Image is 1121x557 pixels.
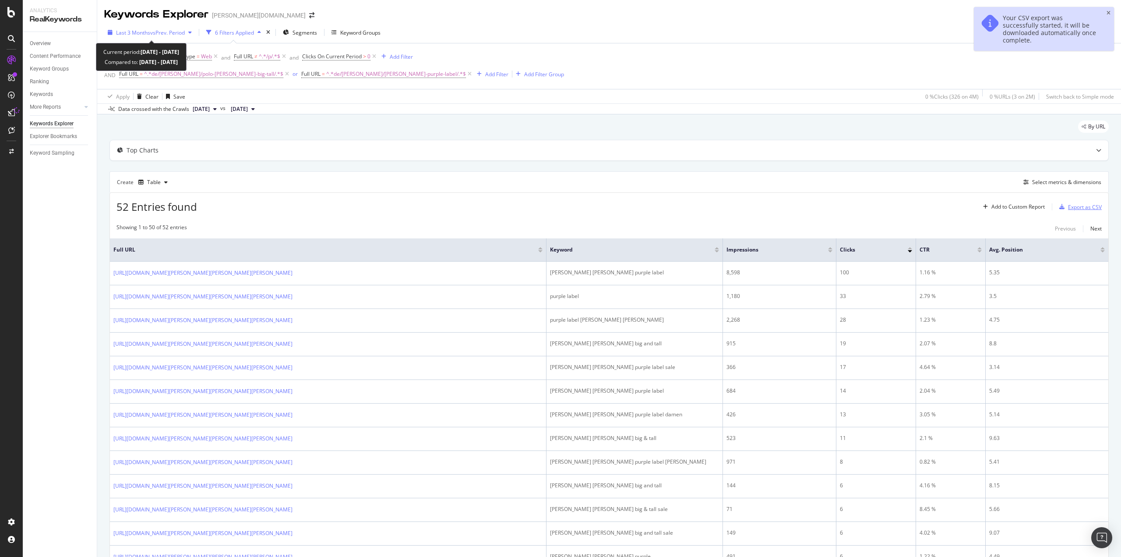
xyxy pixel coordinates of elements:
[1056,200,1102,214] button: Export as CSV
[293,29,317,36] span: Segments
[293,70,298,78] div: or
[989,363,1105,371] div: 3.14
[920,269,982,277] div: 1.16 %
[227,104,258,114] button: [DATE]
[193,105,210,113] span: 2025 Sep. 29th
[1068,203,1102,211] div: Export as CSV
[113,316,293,325] a: [URL][DOMAIN_NAME][PERSON_NAME][PERSON_NAME][PERSON_NAME]
[309,12,314,18] div: arrow-right-arrow-left
[147,180,161,185] div: Table
[113,387,293,396] a: [URL][DOMAIN_NAME][PERSON_NAME][PERSON_NAME][PERSON_NAME]
[30,90,53,99] div: Keywords
[30,119,74,128] div: Keywords Explorer
[231,105,248,113] span: 2025 Jun. 23rd
[726,292,832,300] div: 1,180
[920,292,982,300] div: 2.79 %
[279,25,321,39] button: Segments
[127,146,159,155] div: Top Charts
[30,132,77,141] div: Explorer Bookmarks
[550,269,719,277] div: [PERSON_NAME] [PERSON_NAME] purple label
[840,340,912,348] div: 19
[840,434,912,442] div: 11
[221,50,230,64] button: and
[254,53,257,60] span: ≠
[144,68,283,80] span: ^.*de/[PERSON_NAME]/polo-[PERSON_NAME]-big-tall/.*$
[203,25,264,39] button: 6 Filters Applied
[378,51,413,62] button: Add Filter
[1090,224,1102,234] button: Next
[840,411,912,419] div: 13
[726,316,832,324] div: 2,268
[989,269,1105,277] div: 5.35
[840,246,895,254] span: Clicks
[117,175,171,189] div: Create
[30,14,90,25] div: RealKeywords
[925,93,979,100] div: 0 % Clicks ( 326 on 4M )
[1091,527,1112,548] div: Open Intercom Messenger
[367,50,370,63] span: 0
[989,505,1105,513] div: 5.66
[113,340,293,348] a: [URL][DOMAIN_NAME][PERSON_NAME][PERSON_NAME][PERSON_NAME]
[30,149,91,158] a: Keyword Sampling
[212,11,306,20] div: [PERSON_NAME][DOMAIN_NAME]
[113,482,293,490] a: [URL][DOMAIN_NAME][PERSON_NAME][PERSON_NAME][PERSON_NAME]
[145,93,159,100] div: Clear
[118,105,189,113] div: Data crossed with the Crawls
[113,529,293,538] a: [URL][DOMAIN_NAME][PERSON_NAME][PERSON_NAME][PERSON_NAME]
[1078,121,1109,133] div: legacy label
[113,269,293,277] a: [URL][DOMAIN_NAME][PERSON_NAME][PERSON_NAME][PERSON_NAME]
[989,411,1105,419] div: 5.14
[989,458,1105,466] div: 5.41
[162,89,185,103] button: Save
[322,70,325,78] span: =
[920,363,982,371] div: 4.64 %
[1088,124,1105,129] span: By URL
[104,25,195,39] button: Last 3 MonthsvsPrev. Period
[726,434,832,442] div: 523
[840,529,912,537] div: 6
[473,69,508,79] button: Add Filter
[840,505,912,513] div: 6
[289,50,299,64] button: and
[30,39,91,48] a: Overview
[920,482,982,490] div: 4.16 %
[113,292,293,301] a: [URL][DOMAIN_NAME][PERSON_NAME][PERSON_NAME][PERSON_NAME]
[302,53,362,60] span: Clicks On Current Period
[30,90,91,99] a: Keywords
[550,387,719,395] div: [PERSON_NAME] [PERSON_NAME] purple label
[550,411,719,419] div: [PERSON_NAME] [PERSON_NAME] purple label damen
[550,340,719,348] div: [PERSON_NAME] [PERSON_NAME] big and tall
[301,70,321,78] span: Full URL
[840,316,912,324] div: 28
[1090,225,1102,232] div: Next
[550,529,719,537] div: [PERSON_NAME] [PERSON_NAME] big and tall sale
[105,57,178,67] div: Compared to:
[390,53,413,60] div: Add Filter
[920,529,982,537] div: 4.02 %
[485,71,508,78] div: Add Filter
[138,58,178,66] b: [DATE] - [DATE]
[726,482,832,490] div: 144
[840,363,912,371] div: 17
[116,224,187,234] div: Showing 1 to 50 of 52 entries
[30,7,90,14] div: Analytics
[920,434,982,442] div: 2.1 %
[113,505,293,514] a: [URL][DOMAIN_NAME][PERSON_NAME][PERSON_NAME][PERSON_NAME]
[550,482,719,490] div: [PERSON_NAME] [PERSON_NAME] big and tall
[328,25,384,39] button: Keyword Groups
[234,53,253,60] span: Full URL
[30,77,49,86] div: Ranking
[30,132,91,141] a: Explorer Bookmarks
[989,482,1105,490] div: 8.15
[221,54,230,61] div: and
[113,458,293,467] a: [URL][DOMAIN_NAME][PERSON_NAME][PERSON_NAME][PERSON_NAME]
[119,70,138,78] span: Full URL
[989,316,1105,324] div: 4.75
[726,458,832,466] div: 971
[363,53,366,60] span: >
[989,246,1087,254] span: Avg. Position
[141,48,179,56] b: [DATE] - [DATE]
[991,204,1045,209] div: Add to Custom Report
[1003,14,1098,44] div: Your CSV export was successfully started, it will be downloaded automatically once complete.
[840,269,912,277] div: 100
